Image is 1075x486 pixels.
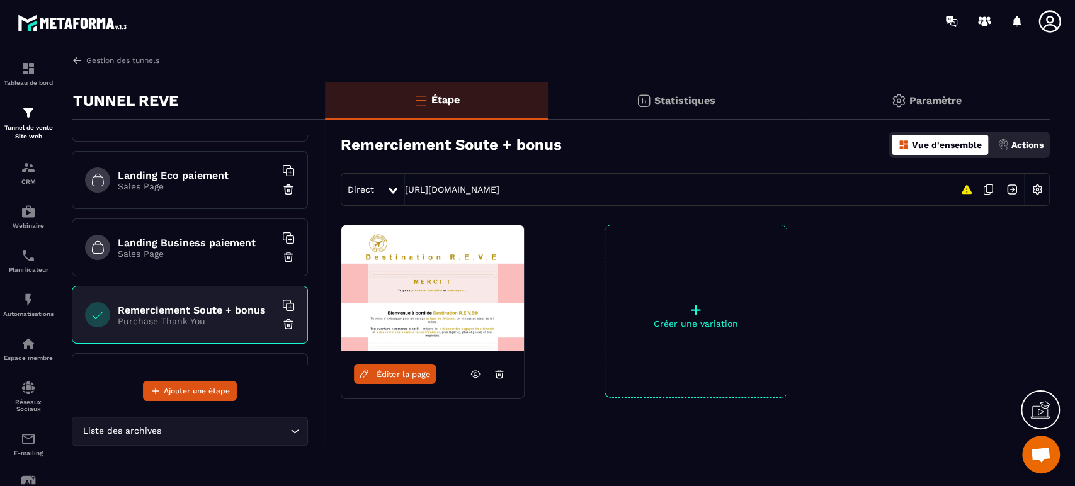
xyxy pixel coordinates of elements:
[3,178,54,185] p: CRM
[80,424,164,438] span: Liste des archives
[118,169,275,181] h6: Landing Eco paiement
[348,184,374,195] span: Direct
[118,249,275,259] p: Sales Page
[3,327,54,371] a: automationsautomationsEspace membre
[341,225,524,351] img: image
[3,371,54,422] a: social-networksocial-networkRéseaux Sociaux
[3,195,54,239] a: automationsautomationsWebinaire
[72,55,83,66] img: arrow
[21,248,36,263] img: scheduler
[282,251,295,263] img: trash
[3,310,54,317] p: Automatisations
[1000,178,1024,201] img: arrow-next.bcc2205e.svg
[3,52,54,96] a: formationformationTableau de bord
[21,160,36,175] img: formation
[143,381,237,401] button: Ajouter une étape
[3,123,54,141] p: Tunnel de vente Site web
[21,380,36,395] img: social-network
[377,370,431,379] span: Éditer la page
[72,55,159,66] a: Gestion des tunnels
[164,385,230,397] span: Ajouter une étape
[3,96,54,150] a: formationformationTunnel de vente Site web
[118,316,275,326] p: Purchase Thank You
[405,184,499,195] a: [URL][DOMAIN_NAME]
[118,181,275,191] p: Sales Page
[3,150,54,195] a: formationformationCRM
[431,94,460,106] p: Étape
[898,139,909,150] img: dashboard-orange.40269519.svg
[3,422,54,466] a: emailemailE-mailing
[282,183,295,196] img: trash
[998,139,1009,150] img: actions.d6e523a2.png
[3,398,54,412] p: Réseaux Sociaux
[912,140,982,150] p: Vue d'ensemble
[3,79,54,86] p: Tableau de bord
[118,237,275,249] h6: Landing Business paiement
[3,449,54,456] p: E-mailing
[354,364,436,384] a: Éditer la page
[73,88,178,113] p: TUNNEL REVE
[118,304,275,316] h6: Remerciement Soute + bonus
[21,204,36,219] img: automations
[18,11,131,35] img: logo
[164,424,287,438] input: Search for option
[413,93,428,108] img: bars-o.4a397970.svg
[21,105,36,120] img: formation
[3,283,54,327] a: automationsautomationsAutomatisations
[3,222,54,229] p: Webinaire
[21,431,36,446] img: email
[3,239,54,283] a: schedulerschedulerPlanificateur
[21,336,36,351] img: automations
[21,61,36,76] img: formation
[72,417,308,446] div: Search for option
[636,93,651,108] img: stats.20deebd0.svg
[605,319,787,329] p: Créer une variation
[3,266,54,273] p: Planificateur
[282,318,295,331] img: trash
[909,94,962,106] p: Paramètre
[1025,178,1049,201] img: setting-w.858f3a88.svg
[3,354,54,361] p: Espace membre
[605,301,787,319] p: +
[1011,140,1044,150] p: Actions
[891,93,906,108] img: setting-gr.5f69749f.svg
[1022,436,1060,473] div: Ouvrir le chat
[654,94,715,106] p: Statistiques
[341,136,562,154] h3: Remerciement Soute + bonus
[21,292,36,307] img: automations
